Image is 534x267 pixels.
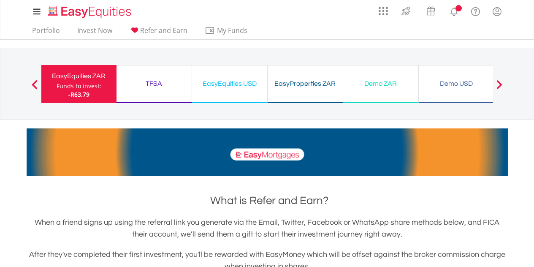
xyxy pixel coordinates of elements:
div: TFSA [122,78,187,90]
img: grid-menu-icon.svg [379,6,388,16]
h3: When a friend signs up using the referral link you generate via the Email, Twitter, Facebook or W... [27,217,508,240]
a: Refer and Earn [126,26,191,39]
a: My Profile [486,2,508,21]
div: EasyEquities USD [197,78,262,90]
span: My Funds [205,25,260,36]
div: Demo ZAR [348,78,413,90]
img: thrive-v2.svg [399,4,413,18]
a: AppsGrid [373,2,393,16]
a: Invest Now [74,26,116,39]
div: Demo USD [424,78,489,90]
a: Home page [45,2,135,19]
img: vouchers-v2.svg [424,4,438,18]
a: Portfolio [29,26,63,39]
span: -R63.79 [68,90,89,98]
button: Previous [26,84,43,93]
button: Next [491,84,508,93]
a: FAQ's and Support [465,2,486,19]
img: EasyMortage Promotion Banner [27,128,508,176]
span: What is Refer and Earn? [210,195,328,206]
a: Vouchers [418,2,443,18]
div: Funds to invest: [57,82,101,90]
span: Refer and Earn [140,26,187,35]
a: Notifications [443,2,465,19]
div: EasyEquities ZAR [46,70,111,82]
img: EasyEquities_Logo.png [46,5,135,19]
div: EasyProperties ZAR [273,78,338,90]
